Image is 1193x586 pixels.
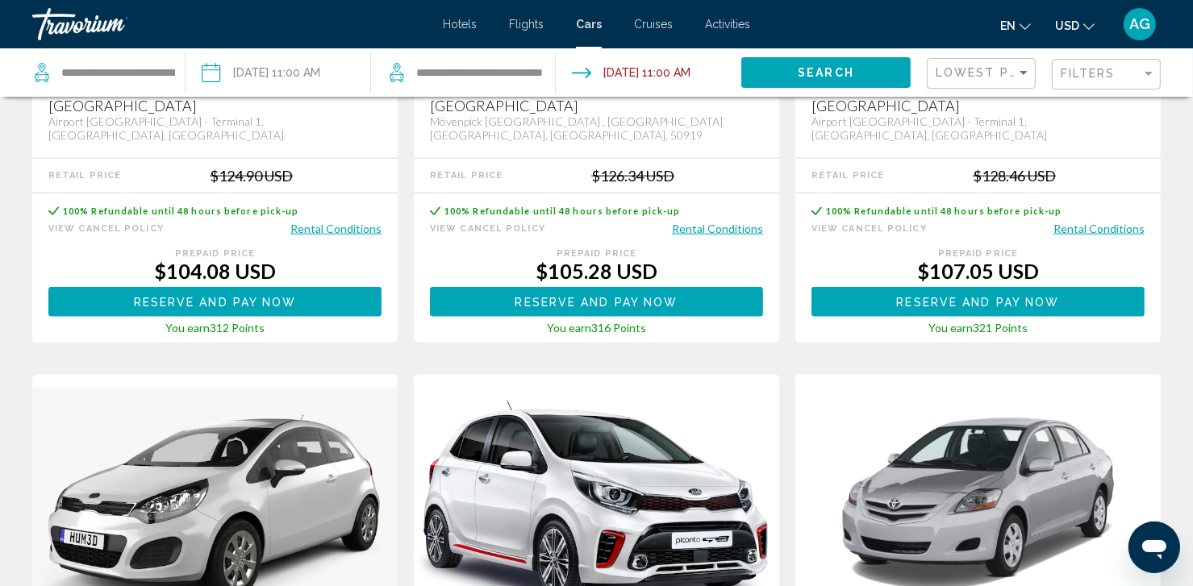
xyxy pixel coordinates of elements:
[811,248,1145,259] div: Prepaid Price
[811,287,1145,317] button: Reserve and pay now
[897,296,1060,309] span: Reserve and pay now
[430,170,503,181] div: Retail Price
[1053,221,1145,236] button: Rental Conditions
[32,8,427,40] a: Travorium
[430,221,545,236] button: View Cancel Policy
[1119,7,1161,41] button: User Menu
[798,67,854,80] span: Search
[1055,19,1079,32] span: USD
[705,18,750,31] a: Activities
[430,97,763,114] div: [GEOGRAPHIC_DATA]
[48,248,382,259] div: Prepaid Price
[509,18,544,31] a: Flights
[1052,58,1161,91] button: Filter
[165,321,210,335] span: You earn
[811,170,884,181] div: Retail Price
[591,167,674,185] div: $126.34 USD
[63,206,299,216] span: 100% Refundable until 48 hours before pick-up
[811,114,1145,142] div: Airport [GEOGRAPHIC_DATA] - Terminal 1, [GEOGRAPHIC_DATA], [GEOGRAPHIC_DATA]
[48,170,121,181] div: Retail Price
[811,97,1145,114] div: [GEOGRAPHIC_DATA]
[973,167,1056,185] div: $128.46 USD
[202,48,320,97] button: Pickup date: Sep 28, 2025 11:00 AM
[134,296,297,309] span: Reserve and pay now
[1129,16,1150,32] span: AG
[430,259,763,283] div: $105.28 USD
[430,248,763,259] div: Prepaid Price
[1061,67,1116,80] span: Filters
[547,321,591,335] span: You earn
[811,291,1145,309] a: Reserve and pay now
[1128,522,1180,573] iframe: Button to launch messaging window
[210,321,265,335] span: 312 Points
[1000,19,1016,32] span: en
[444,206,681,216] span: 100% Refundable until 48 hours before pick-up
[48,291,382,309] a: Reserve and pay now
[973,321,1028,335] span: 321 Points
[48,287,382,317] button: Reserve and pay now
[1055,14,1095,37] button: Change currency
[48,259,382,283] div: $104.08 USD
[572,48,690,97] button: Drop-off date: Oct 04, 2025 11:00 AM
[48,97,382,114] div: [GEOGRAPHIC_DATA]
[936,67,1031,81] mat-select: Sort by
[936,66,1040,79] span: Lowest Price
[826,206,1062,216] span: 100% Refundable until 48 hours before pick-up
[430,114,763,142] div: Mövenpick [GEOGRAPHIC_DATA] , [GEOGRAPHIC_DATA] [GEOGRAPHIC_DATA], [GEOGRAPHIC_DATA], 50919
[634,18,673,31] a: Cruises
[443,18,477,31] a: Hotels
[48,221,164,236] button: View Cancel Policy
[430,287,763,317] button: Reserve and pay now
[210,167,293,185] div: $124.90 USD
[672,221,763,236] button: Rental Conditions
[591,321,646,335] span: 316 Points
[515,296,678,309] span: Reserve and pay now
[48,114,382,142] div: Airport [GEOGRAPHIC_DATA] - Terminal 1, [GEOGRAPHIC_DATA], [GEOGRAPHIC_DATA]
[811,259,1145,283] div: $107.05 USD
[741,57,911,87] button: Search
[811,221,927,236] button: View Cancel Policy
[576,18,602,31] a: Cars
[928,321,973,335] span: You earn
[430,291,763,309] a: Reserve and pay now
[290,221,382,236] button: Rental Conditions
[1000,14,1031,37] button: Change language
